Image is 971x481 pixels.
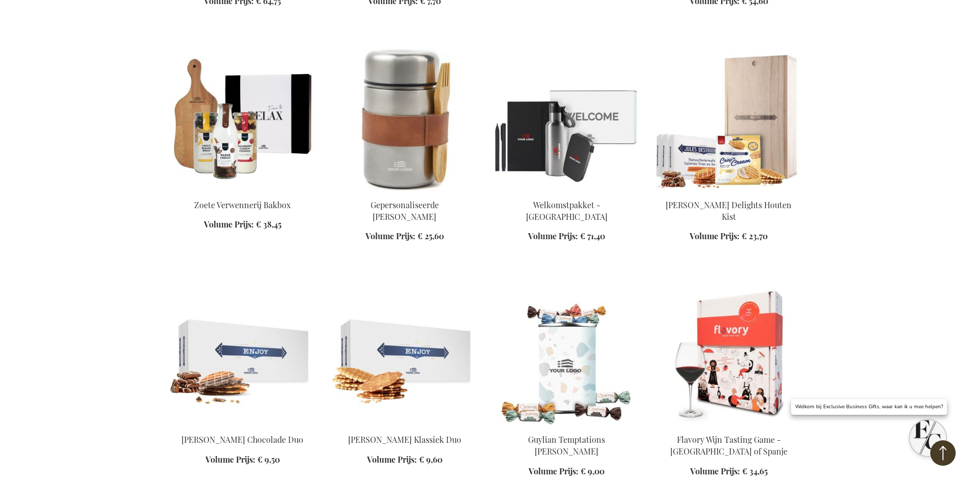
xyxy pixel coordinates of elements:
[656,48,802,190] img: Jules Destrooper Delights Wooden Box Personalised
[742,466,768,476] span: € 34,65
[205,454,280,466] a: Volume Prijs: € 9,50
[371,200,439,222] a: Gepersonaliseerde [PERSON_NAME]
[419,454,442,465] span: € 9,60
[170,283,316,426] img: Jules Destrooper Chocolate Duo
[528,231,605,242] a: Volume Prijs: € 71,40
[690,231,740,241] span: Volume Prijs:
[365,231,415,241] span: Volume Prijs:
[204,219,254,230] span: Volume Prijs:
[666,200,792,222] a: [PERSON_NAME] Delights Houten Kist
[170,421,316,431] a: Jules Destrooper Chocolate Duo
[170,48,316,190] img: Sweet Treats Baking Box
[656,186,802,196] a: Jules Destrooper Delights Wooden Box Personalised
[205,454,255,465] span: Volume Prijs:
[348,434,461,445] a: [PERSON_NAME] Klassiek Duo
[332,48,478,190] img: Personalised Miles Food Thermos
[194,200,291,210] a: Zoete Verwennerij Bakbox
[170,186,316,196] a: Sweet Treats Baking Box
[529,466,605,477] a: Volume Prijs: € 9,00
[528,231,578,241] span: Volume Prijs:
[690,231,768,242] a: Volume Prijs: € 23,70
[494,186,640,196] a: Welcome Aboard Gift Box - Black
[656,421,802,431] a: Flavory Wijn Tasting Game - Italië of Spanje
[332,186,478,196] a: Personalised Miles Food Thermos
[494,283,640,426] img: Guylian Temptations Tinnen Blik
[528,434,605,457] a: Guylian Temptations [PERSON_NAME]
[581,466,605,476] span: € 9,00
[257,454,280,465] span: € 9,50
[365,231,444,242] a: Volume Prijs: € 25,60
[656,283,802,426] img: Flavory Wijn Tasting Game - Italië of Spanje
[690,466,740,476] span: Volume Prijs:
[742,231,768,241] span: € 23,70
[367,454,417,465] span: Volume Prijs:
[670,434,788,457] a: Flavory Wijn Tasting Game - [GEOGRAPHIC_DATA] of Spanje
[367,454,442,466] a: Volume Prijs: € 9,60
[494,421,640,431] a: Guylian Temptations Tinnen Blik
[690,466,768,477] a: Volume Prijs: € 34,65
[204,219,281,231] a: Volume Prijs: € 38,45
[332,283,478,426] img: Jules Destrooper Classic Duo
[494,48,640,190] img: Welcome Aboard Gift Box - Black
[526,200,608,222] a: Welkomstpakket - [GEOGRAPHIC_DATA]
[332,421,478,431] a: Jules Destrooper Classic Duo
[256,219,281,230] span: € 38,45
[580,231,605,241] span: € 71,40
[181,434,303,445] a: [PERSON_NAME] Chocolade Duo
[529,466,579,476] span: Volume Prijs:
[417,231,444,241] span: € 25,60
